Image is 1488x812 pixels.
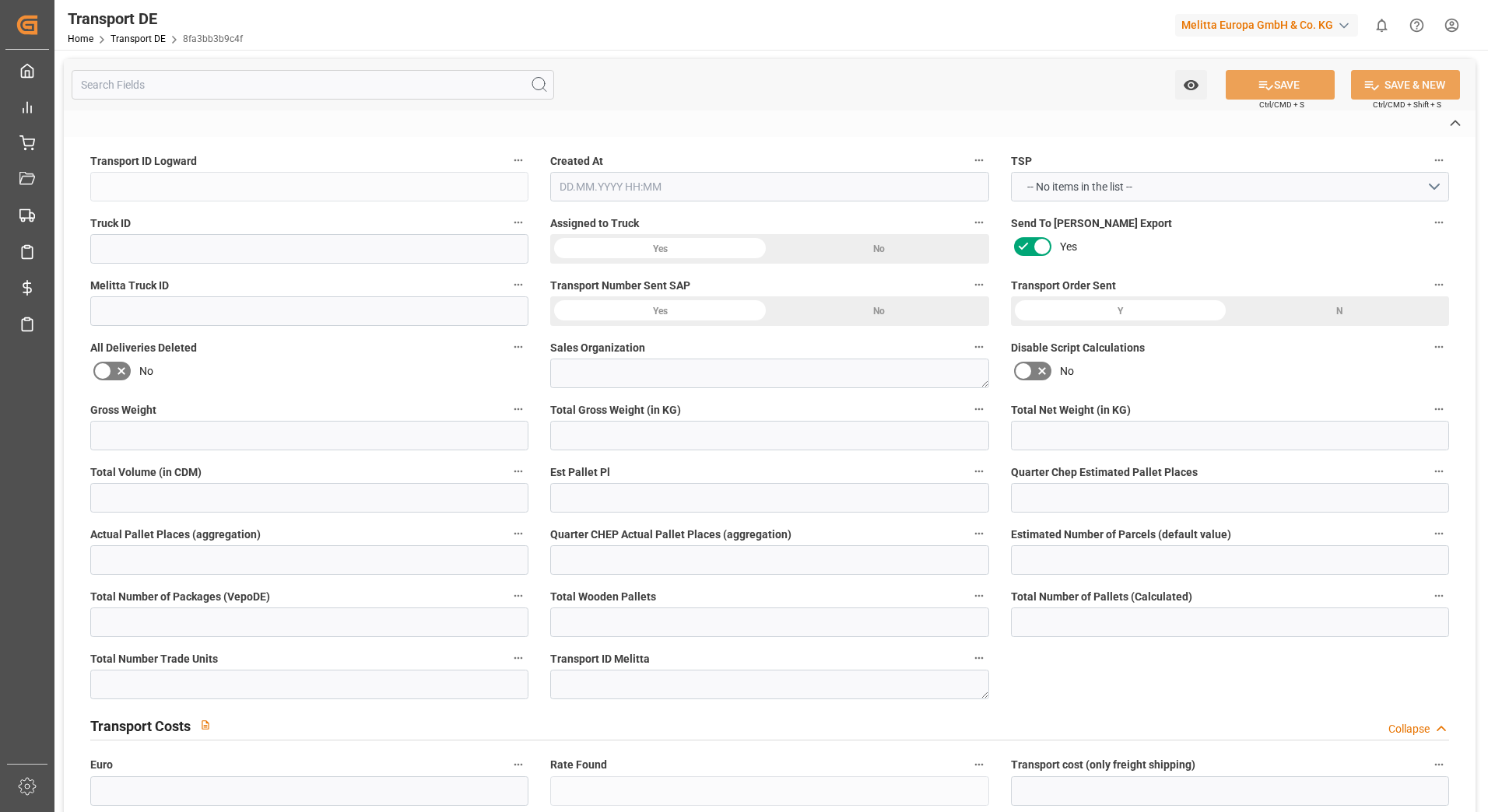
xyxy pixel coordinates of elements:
[969,150,989,170] button: Created At
[1011,464,1198,481] span: Quarter Chep Estimated Pallet Places
[770,296,989,326] div: No
[508,337,528,357] button: All Deliveries Deleted
[1259,99,1304,110] span: Ctrl/CMD + S
[550,234,770,264] div: Yes
[550,651,650,667] span: Transport ID Melitta
[550,278,690,294] span: Transport Number Sent SAP
[508,523,528,544] button: Actual Pallet Places (aggregation)
[1060,363,1074,380] span: No
[550,757,607,773] span: Rate Found
[1011,340,1145,356] span: Disable Script Calculations
[969,586,989,606] button: Total Wooden Pallets
[550,215,639,232] span: Assigned to Truck
[90,716,191,737] h2: Transport Costs
[1429,586,1449,606] button: Total Number of Pallets (Calculated)
[90,527,261,543] span: Actual Pallet Places (aggregation)
[1429,461,1449,481] button: Quarter Chep Estimated Pallet Places
[969,461,989,481] button: Est Pallet Pl
[1011,589,1192,605] span: Total Number of Pallets (Calculated)
[508,648,528,668] button: Total Number Trade Units
[1011,153,1032,170] span: TSP
[969,399,989,419] button: Total Gross Weight (in KG)
[111,33,166,44] a: Transport DE
[1429,150,1449,170] button: TSP
[1226,70,1335,100] button: SAVE
[969,212,989,233] button: Assigned to Truck
[1399,8,1434,43] button: Help Center
[969,275,989,295] button: Transport Number Sent SAP
[550,340,645,356] span: Sales Organization
[1011,215,1172,232] span: Send To [PERSON_NAME] Export
[550,296,770,326] div: Yes
[508,212,528,233] button: Truck ID
[68,33,93,44] a: Home
[1429,523,1449,544] button: Estimated Number of Parcels (default value)
[1175,10,1364,40] button: Melitta Europa GmbH & Co. KG
[969,337,989,357] button: Sales Organization
[68,7,243,30] div: Transport DE
[90,215,131,232] span: Truck ID
[1373,99,1441,110] span: Ctrl/CMD + Shift + S
[90,340,197,356] span: All Deliveries Deleted
[90,589,270,605] span: Total Number of Packages (VepoDE)
[508,150,528,170] button: Transport ID Logward
[508,754,528,775] button: Euro
[1429,275,1449,295] button: Transport Order Sent
[969,648,989,668] button: Transport ID Melitta
[1230,296,1449,326] div: N
[550,464,610,481] span: Est Pallet Pl
[1011,757,1195,773] span: Transport cost (only freight shipping)
[1011,402,1131,418] span: Total Net Weight (in KG)
[1429,754,1449,775] button: Transport cost (only freight shipping)
[1388,721,1430,737] div: Collapse
[1011,172,1449,201] button: open menu
[1019,179,1140,195] span: -- No items in the list --
[1011,527,1231,543] span: Estimated Number of Parcels (default value)
[90,651,218,667] span: Total Number Trade Units
[1175,70,1207,100] button: open menu
[969,754,989,775] button: Rate Found
[550,527,791,543] span: Quarter CHEP Actual Pallet Places (aggregation)
[550,172,988,201] input: DD.MM.YYYY HH:MM
[90,757,113,773] span: Euro
[1364,8,1399,43] button: show 0 new notifications
[508,461,528,481] button: Total Volume (in CDM)
[191,710,220,740] button: View description
[1429,399,1449,419] button: Total Net Weight (in KG)
[1011,296,1230,326] div: Y
[550,402,681,418] span: Total Gross Weight (in KG)
[90,153,197,170] span: Transport ID Logward
[90,278,169,294] span: Melitta Truck ID
[1429,337,1449,357] button: Disable Script Calculations
[508,275,528,295] button: Melitta Truck ID
[1011,278,1116,294] span: Transport Order Sent
[550,589,656,605] span: Total Wooden Pallets
[1175,14,1358,37] div: Melitta Europa GmbH & Co. KG
[1351,70,1460,100] button: SAVE & NEW
[72,70,554,100] input: Search Fields
[90,464,202,481] span: Total Volume (in CDM)
[1429,212,1449,233] button: Send To [PERSON_NAME] Export
[139,363,153,380] span: No
[90,402,156,418] span: Gross Weight
[770,234,989,264] div: No
[550,153,603,170] span: Created At
[1060,239,1077,255] span: Yes
[969,523,989,544] button: Quarter CHEP Actual Pallet Places (aggregation)
[508,586,528,606] button: Total Number of Packages (VepoDE)
[508,399,528,419] button: Gross Weight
